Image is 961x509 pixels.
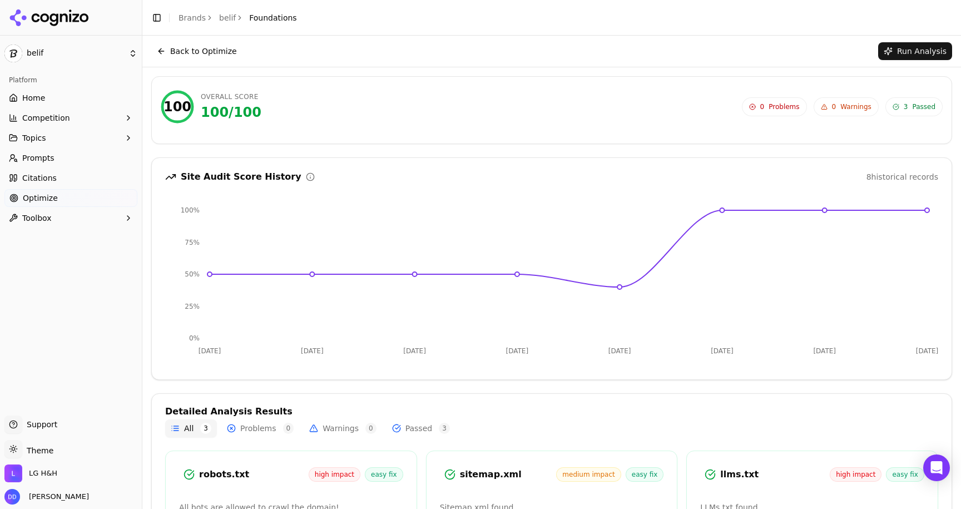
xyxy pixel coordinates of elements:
[22,152,55,164] span: Prompts
[199,347,221,355] tspan: [DATE]
[165,419,217,437] button: All3
[219,12,236,23] a: belif
[4,189,137,207] a: Optimize
[201,103,261,121] div: 100 / 100
[22,92,45,103] span: Home
[769,102,799,111] span: Problems
[185,270,200,278] tspan: 50%
[304,419,382,437] button: Warnings0
[832,102,836,111] span: 0
[830,467,881,482] span: high impact
[506,347,529,355] tspan: [DATE]
[189,334,200,342] tspan: 0%
[840,102,871,111] span: Warnings
[4,129,137,147] button: Topics
[4,109,137,127] button: Competition
[22,213,52,224] span: Toolbox
[923,454,950,481] div: Open Intercom Messenger
[760,102,765,111] span: 0
[4,209,137,227] button: Toolbox
[179,13,206,22] a: Brands
[165,407,938,416] div: Detailed Analysis Results
[4,464,57,482] button: Open organization switcher
[4,169,137,187] a: Citations
[878,42,952,60] button: Run Analysis
[151,42,242,60] button: Back to Optimize
[22,112,70,123] span: Competition
[556,467,621,482] span: medium impact
[916,347,939,355] tspan: [DATE]
[29,468,57,478] span: LG H&H
[711,347,734,355] tspan: [DATE]
[886,467,924,482] span: easy fix
[181,206,200,214] tspan: 100%
[460,468,557,481] div: sitemap.xml
[165,171,315,182] div: Site Audit Score History
[4,89,137,107] a: Home
[365,467,403,482] span: easy fix
[22,446,53,455] span: Theme
[24,492,89,502] span: [PERSON_NAME]
[4,45,22,62] img: belif
[185,239,200,246] tspan: 75%
[283,423,294,434] span: 0
[179,12,297,23] nav: breadcrumb
[720,468,830,481] div: llms.txt
[23,192,58,204] span: Optimize
[22,172,57,184] span: Citations
[164,98,191,116] div: 100
[200,423,211,434] span: 3
[4,489,20,505] img: Dmitry Dobrenko
[4,489,89,505] button: Open user button
[912,102,935,111] span: Passed
[22,419,57,430] span: Support
[22,132,46,144] span: Topics
[301,347,324,355] tspan: [DATE]
[626,467,664,482] span: easy fix
[365,423,377,434] span: 0
[813,347,836,355] tspan: [DATE]
[608,347,631,355] tspan: [DATE]
[403,347,426,355] tspan: [DATE]
[866,171,938,182] div: 8 historical records
[199,468,309,481] div: robots.txt
[221,419,299,437] button: Problems0
[201,92,261,101] div: Overall Score
[27,48,124,58] span: belif
[4,464,22,482] img: LG H&H
[4,71,137,89] div: Platform
[439,423,450,434] span: 3
[185,303,200,310] tspan: 25%
[309,467,360,482] span: high impact
[4,149,137,167] a: Prompts
[904,102,908,111] span: 3
[249,12,296,23] span: Foundations
[387,419,455,437] button: Passed3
